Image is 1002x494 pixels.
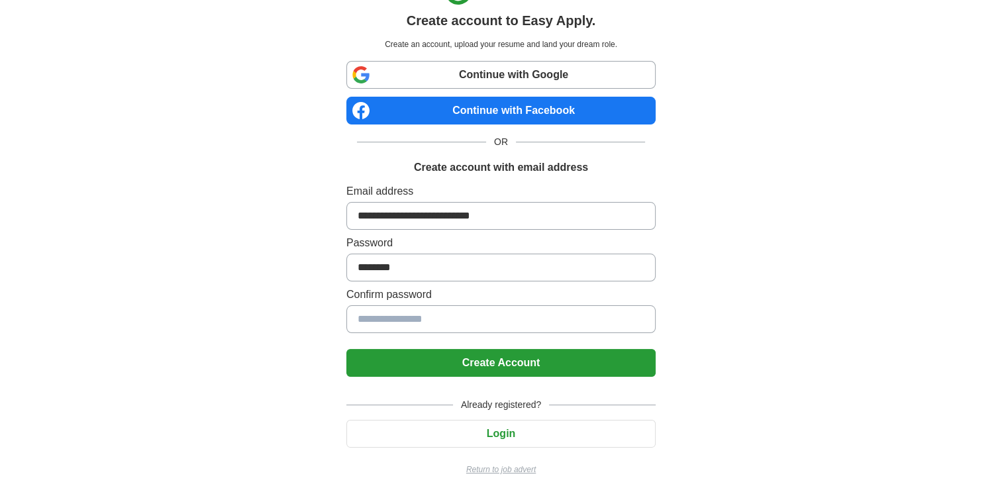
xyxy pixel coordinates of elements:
label: Confirm password [346,287,656,303]
a: Continue with Google [346,61,656,89]
a: Return to job advert [346,464,656,475]
span: Already registered? [453,398,549,412]
h1: Create account with email address [414,160,588,175]
label: Email address [346,183,656,199]
button: Login [346,420,656,448]
h1: Create account to Easy Apply. [407,11,596,30]
button: Create Account [346,349,656,377]
a: Login [346,428,656,439]
p: Create an account, upload your resume and land your dream role. [349,38,653,50]
a: Continue with Facebook [346,97,656,124]
span: OR [486,135,516,149]
label: Password [346,235,656,251]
